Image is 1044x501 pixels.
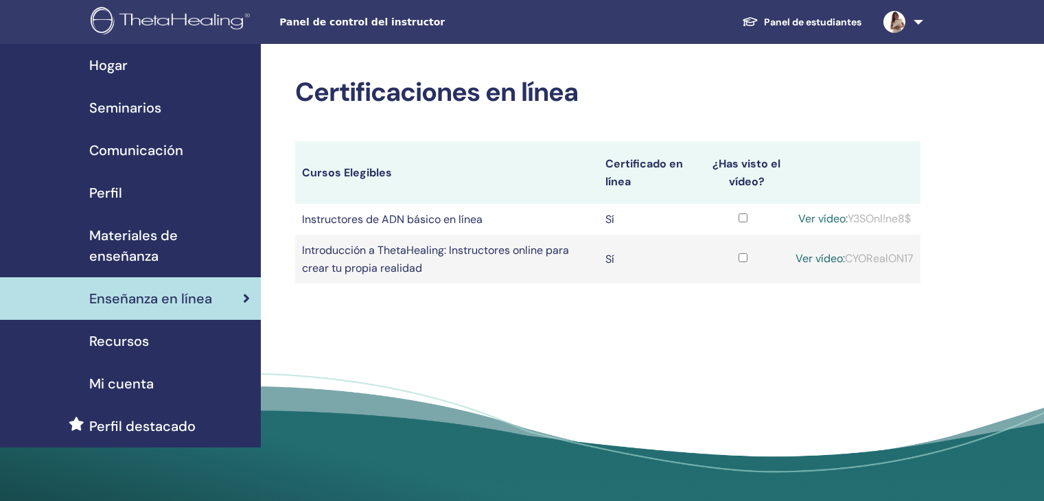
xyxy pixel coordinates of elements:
[89,332,149,350] font: Recursos
[89,99,161,117] font: Seminarios
[89,141,183,159] font: Comunicación
[712,156,780,188] font: ¿Has visto el vídeo?
[731,9,872,35] a: Panel de estudiantes
[845,251,914,266] font: CYORealON17
[302,243,569,275] font: Introducción a ThetaHealing: Instructores online para crear tu propia realidad
[605,252,614,266] font: Sí
[302,212,483,226] font: Instructores de ADN básico en línea
[302,165,392,180] font: Cursos Elegibles
[295,75,578,109] font: Certificaciones en línea
[89,184,122,202] font: Perfil
[279,16,445,27] font: Panel de control del instructor
[796,251,845,266] a: Ver vídeo:
[89,375,154,393] font: Mi cuenta
[89,290,212,307] font: Enseñanza en línea
[89,56,128,74] font: Hogar
[798,211,848,226] a: Ver vídeo:
[89,417,196,435] font: Perfil destacado
[742,16,758,27] img: graduation-cap-white.svg
[89,226,178,265] font: Materiales de enseñanza
[605,212,614,226] font: Sí
[91,7,255,38] img: logo.png
[764,16,861,28] font: Panel de estudiantes
[605,156,683,188] font: Certificado en línea
[848,211,911,226] font: Y3SOnl!ne8$
[883,11,905,33] img: default.jpg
